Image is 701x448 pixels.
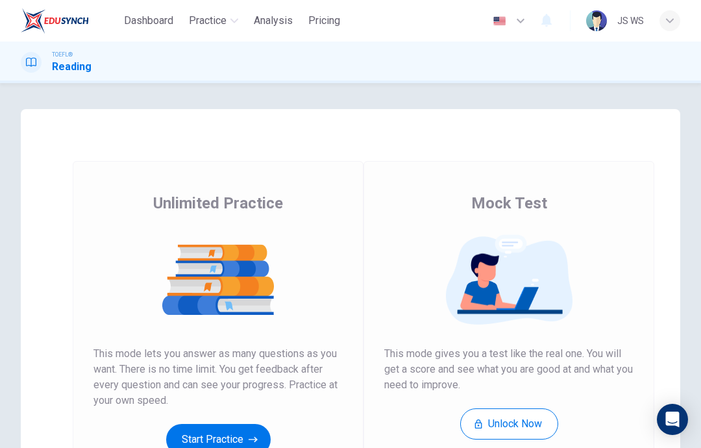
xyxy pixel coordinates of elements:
[21,8,119,34] a: EduSynch logo
[153,193,283,214] span: Unlimited Practice
[21,8,89,34] img: EduSynch logo
[189,13,227,29] span: Practice
[491,16,508,26] img: en
[119,9,178,32] button: Dashboard
[249,9,298,32] button: Analysis
[254,13,293,29] span: Analysis
[657,404,688,435] div: Open Intercom Messenger
[617,13,644,29] div: ๋JS WS
[471,193,547,214] span: Mock Test
[52,59,92,75] h1: Reading
[303,9,345,32] button: Pricing
[184,9,243,32] button: Practice
[460,408,558,440] button: Unlock Now
[586,10,607,31] img: Profile picture
[93,346,343,408] span: This mode lets you answer as many questions as you want. There is no time limit. You get feedback...
[52,50,73,59] span: TOEFL®
[124,13,173,29] span: Dashboard
[308,13,340,29] span: Pricing
[384,346,633,393] span: This mode gives you a test like the real one. You will get a score and see what you are good at a...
